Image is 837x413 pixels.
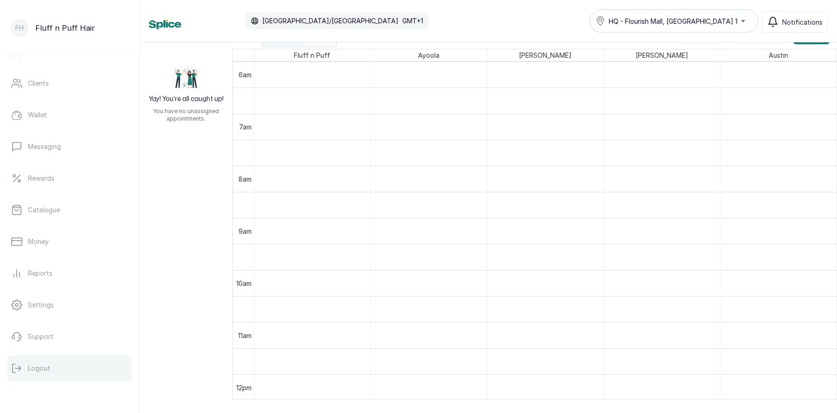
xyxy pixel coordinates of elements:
[145,108,227,122] p: You have no unassigned appointments.
[237,70,253,80] div: 6am
[234,383,253,393] div: 12pm
[28,79,49,88] p: Clients
[7,324,132,350] a: Support
[292,49,332,61] span: Fluff n Puff
[7,260,132,286] a: Reports
[634,49,690,61] span: [PERSON_NAME]
[28,110,47,120] p: Wallet
[149,95,224,104] h2: Yay! You’re all caught up!
[767,49,790,61] span: Austin
[15,23,24,33] p: FH
[28,142,61,151] p: Messaging
[28,205,60,215] p: Catalogue
[237,122,253,132] div: 7am
[7,165,132,191] a: Rewards
[28,332,53,341] p: Support
[7,134,132,160] a: Messaging
[237,174,253,184] div: 8am
[7,292,132,318] a: Settings
[28,300,54,310] p: Settings
[782,17,823,27] span: Notifications
[236,331,253,340] div: 11am
[7,355,132,381] button: Logout
[7,197,132,223] a: Catalogue
[262,16,399,26] p: [GEOGRAPHIC_DATA]/[GEOGRAPHIC_DATA]
[7,102,132,128] a: Wallet
[28,237,49,246] p: Money
[609,16,737,26] span: HQ - Flourish Mall, [GEOGRAPHIC_DATA] 1
[416,49,441,61] span: Ayoola
[517,49,573,61] span: [PERSON_NAME]
[28,174,54,183] p: Rewards
[7,229,132,255] a: Money
[28,364,50,373] p: Logout
[762,11,828,33] button: Notifications
[35,22,95,34] p: Fluff n Puff Hair
[7,70,132,96] a: Clients
[402,16,423,26] p: GMT+1
[237,226,253,236] div: 9am
[28,269,53,278] p: Reports
[590,9,758,33] button: HQ - Flourish Mall, [GEOGRAPHIC_DATA] 1
[234,278,253,288] div: 10am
